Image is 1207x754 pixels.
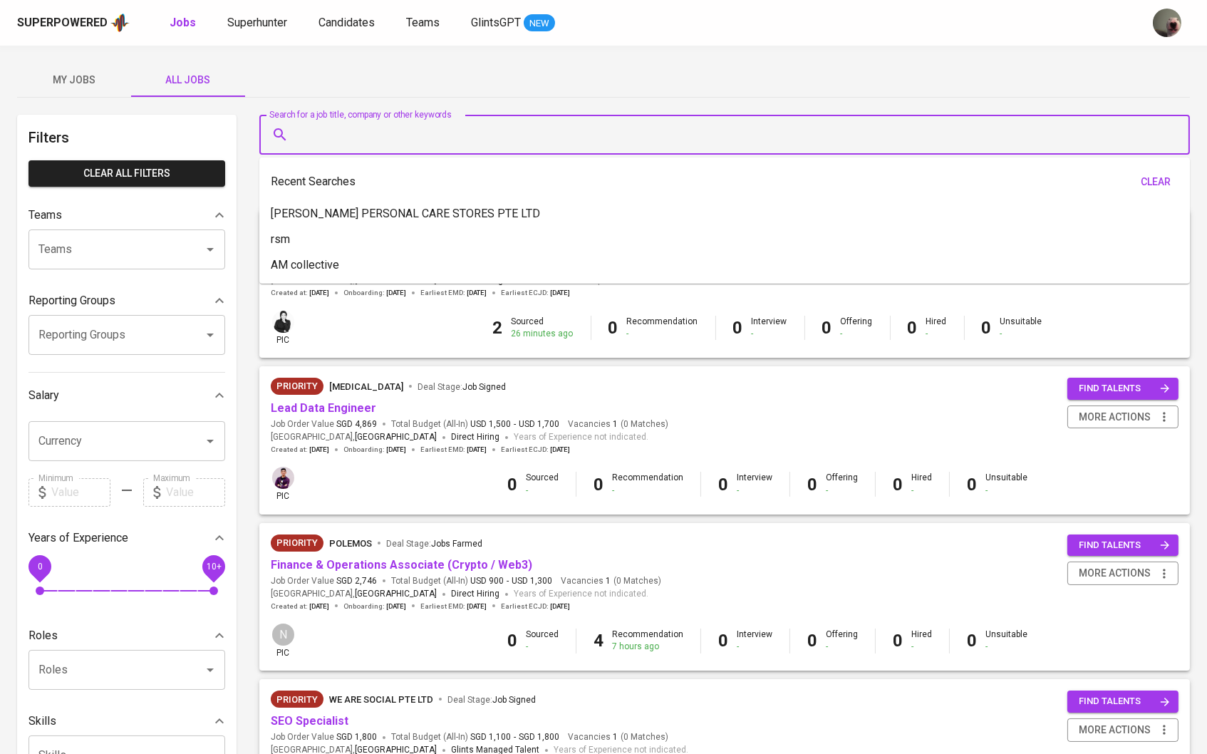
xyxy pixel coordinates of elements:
[271,534,323,552] div: New Job received from Demand Team
[451,589,499,599] span: Direct Hiring
[51,478,110,507] input: Value
[272,311,294,333] img: medwi@glints.com
[406,14,442,32] a: Teams
[271,536,323,550] span: Priority
[1079,721,1151,739] span: more actions
[227,14,290,32] a: Superhunter
[1079,564,1151,582] span: more actions
[1079,693,1170,710] span: find talents
[826,472,858,496] div: Offering
[507,575,509,587] span: -
[603,575,611,587] span: 1
[807,475,817,495] b: 0
[391,575,552,587] span: Total Budget (All-In)
[206,561,221,571] span: 10+
[514,731,516,743] span: -
[594,475,603,495] b: 0
[911,472,932,496] div: Hired
[752,328,787,340] div: -
[526,641,559,653] div: -
[309,445,329,455] span: [DATE]
[841,316,873,340] div: Offering
[386,601,406,611] span: [DATE]
[271,558,532,572] a: Finance & Operations Associate (Crypto / Web3)
[17,12,130,33] a: Superpoweredapp logo
[501,288,570,298] span: Earliest ECJD :
[608,318,618,338] b: 0
[611,731,618,743] span: 1
[737,485,772,497] div: -
[420,445,487,455] span: Earliest EMD :
[841,328,873,340] div: -
[29,126,225,149] h6: Filters
[271,288,329,298] span: Created at :
[492,695,536,705] span: Job Signed
[1133,169,1178,195] button: clear
[1067,378,1178,400] button: find talents
[467,601,487,611] span: [DATE]
[200,431,220,451] button: Open
[908,318,918,338] b: 0
[1079,408,1151,426] span: more actions
[447,695,536,705] span: Deal Stage :
[493,318,503,338] b: 2
[418,382,506,392] span: Deal Stage :
[271,169,1178,195] div: Recent Searches
[343,445,406,455] span: Onboarding :
[470,575,504,587] span: USD 900
[512,316,574,340] div: Sourced
[318,16,375,29] span: Candidates
[336,731,377,743] span: SGD 1,800
[718,475,728,495] b: 0
[985,472,1027,496] div: Unsuitable
[512,328,574,340] div: 26 minutes ago
[329,694,433,705] span: We Are Social Pte Ltd
[271,309,296,346] div: pic
[737,472,772,496] div: Interview
[271,379,323,393] span: Priority
[391,418,559,430] span: Total Budget (All-In)
[501,601,570,611] span: Earliest ECJD :
[1067,691,1178,713] button: find talents
[200,325,220,345] button: Open
[329,381,403,392] span: [MEDICAL_DATA]
[271,418,377,430] span: Job Order Value
[507,475,517,495] b: 0
[507,631,517,651] b: 0
[29,530,128,547] p: Years of Experience
[467,288,487,298] span: [DATE]
[406,16,440,29] span: Teams
[200,239,220,259] button: Open
[29,707,225,735] div: Skills
[1067,534,1178,557] button: find talents
[336,418,377,430] span: SGD 4,869
[471,14,555,32] a: GlintsGPT NEW
[271,691,323,708] div: New Job received from Demand Team
[526,629,559,653] div: Sourced
[29,201,225,229] div: Teams
[420,601,487,611] span: Earliest EMD :
[170,14,199,32] a: Jobs
[37,561,42,571] span: 0
[926,316,947,340] div: Hired
[462,382,506,392] span: Job Signed
[467,445,487,455] span: [DATE]
[512,575,552,587] span: USD 1,300
[26,71,123,89] span: My Jobs
[612,472,683,496] div: Recommendation
[355,430,437,445] span: [GEOGRAPHIC_DATA]
[1067,718,1178,742] button: more actions
[519,731,559,743] span: SGD 1,800
[336,575,377,587] span: SGD 2,746
[200,660,220,680] button: Open
[893,631,903,651] b: 0
[737,641,772,653] div: -
[752,316,787,340] div: Interview
[612,641,683,653] div: 7 hours ago
[355,587,437,601] span: [GEOGRAPHIC_DATA]
[1139,173,1173,191] span: clear
[29,286,225,315] div: Reporting Groups
[309,601,329,611] span: [DATE]
[893,475,903,495] b: 0
[550,601,570,611] span: [DATE]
